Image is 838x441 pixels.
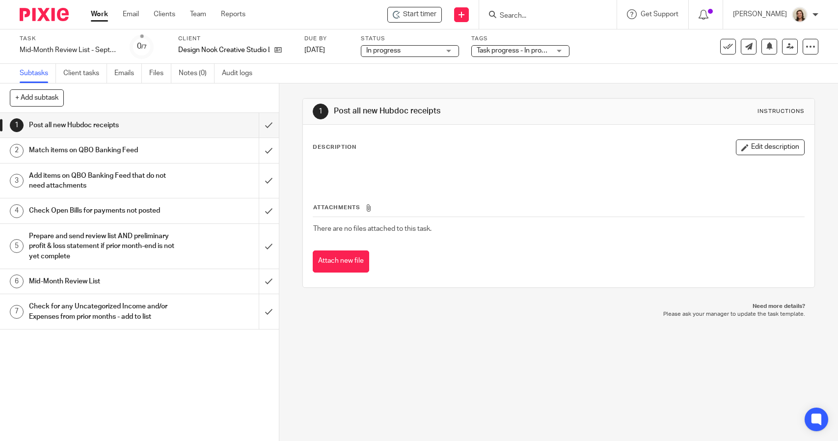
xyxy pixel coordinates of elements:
p: Need more details? [312,303,805,310]
a: Subtasks [20,64,56,83]
img: Morgan.JPG [792,7,808,23]
p: Design Nook Creative Studio Ltd. [178,45,270,55]
h1: Prepare and send review list AND preliminary profit & loss statement if prior month-end is not ye... [29,229,176,264]
h1: Add items on QBO Banking Feed that do not need attachments [29,168,176,193]
span: Start timer [403,9,436,20]
button: Attach new file [313,250,369,273]
img: Pixie [20,8,69,21]
h1: Post all new Hubdoc receipts [29,118,176,133]
a: Audit logs [222,64,260,83]
a: Clients [154,9,175,19]
label: Task [20,35,118,43]
input: Search [499,12,587,21]
div: Instructions [757,108,805,115]
div: 3 [10,174,24,188]
div: 6 [10,275,24,288]
a: Email [123,9,139,19]
button: + Add subtask [10,89,64,106]
a: Client tasks [63,64,107,83]
h1: Check Open Bills for payments not posted [29,203,176,218]
p: Please ask your manager to update the task template. [312,310,805,318]
div: 0 [137,41,147,52]
a: Files [149,64,171,83]
span: In progress [366,47,401,54]
div: 7 [10,305,24,319]
div: 1 [313,104,328,119]
span: Get Support [641,11,678,18]
label: Client [178,35,292,43]
a: Team [190,9,206,19]
a: Emails [114,64,142,83]
div: 5 [10,239,24,253]
h1: Mid-Month Review List [29,274,176,289]
div: 2 [10,144,24,158]
h1: Check for any Uncategorized Income and/or Expenses from prior months - add to list [29,299,176,324]
small: /7 [141,44,147,50]
span: [DATE] [304,47,325,54]
button: Edit description [736,139,805,155]
p: [PERSON_NAME] [733,9,787,19]
label: Due by [304,35,349,43]
h1: Post all new Hubdoc receipts [334,106,580,116]
div: Design Nook Creative Studio Ltd. - Mid-Month Review List - September [387,7,442,23]
label: Tags [471,35,569,43]
a: Notes (0) [179,64,215,83]
div: Mid-Month Review List - September [20,45,118,55]
div: 1 [10,118,24,132]
a: Work [91,9,108,19]
p: Description [313,143,356,151]
span: There are no files attached to this task. [313,225,432,232]
span: Attachments [313,205,360,210]
h1: Match items on QBO Banking Feed [29,143,176,158]
span: Task progress - In progress (With Lead) + 2 [477,47,606,54]
label: Status [361,35,459,43]
a: Reports [221,9,245,19]
div: 4 [10,204,24,218]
